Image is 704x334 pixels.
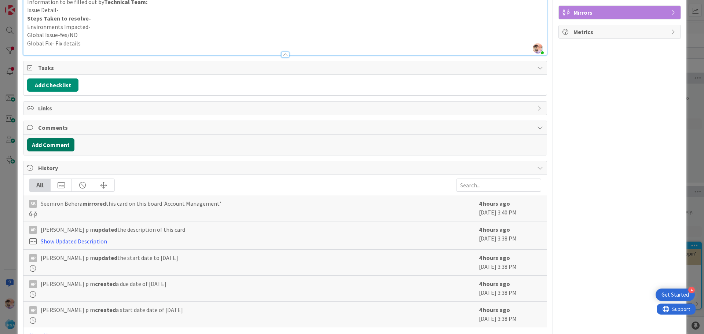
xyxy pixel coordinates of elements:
a: Show Updated Description [41,238,107,245]
div: [DATE] 3:40 PM [479,199,541,217]
div: [DATE] 3:38 PM [479,225,541,246]
b: 4 hours ago [479,280,510,287]
button: Add Comment [27,138,74,151]
p: Issue Detail- [27,6,543,14]
span: History [38,164,533,172]
div: Ap [29,280,37,288]
div: Ap [29,254,37,262]
span: [PERSON_NAME] p m the start date to [DATE] [41,253,178,262]
div: Get Started [661,291,689,298]
b: 4 hours ago [479,306,510,313]
div: SB [29,200,37,208]
div: 4 [688,287,695,293]
strong: Steps Taken to resolve- [27,15,91,22]
div: Open Get Started checklist, remaining modules: 4 [656,289,695,301]
p: Global Issue-Yes/NO [27,31,543,39]
div: All [29,179,51,191]
span: Comments [38,123,533,132]
img: pl4L0N3wBX7tJinSylGEWxEMLUfHaQkZ.png [533,43,543,54]
b: updated [95,254,117,261]
span: Links [38,104,533,113]
span: Tasks [38,63,533,72]
b: updated [95,226,117,233]
div: Ap [29,226,37,234]
span: [PERSON_NAME] p m a start date date of [DATE] [41,305,183,314]
input: Search... [456,179,541,192]
span: [PERSON_NAME] p m a due date of [DATE] [41,279,166,288]
b: created [95,280,116,287]
div: [DATE] 3:38 PM [479,279,541,298]
button: Add Checklist [27,78,78,92]
b: created [95,306,116,313]
p: Global Fix- Fix details [27,39,543,48]
b: 4 hours ago [479,226,510,233]
p: Environments Impacted- [27,23,543,31]
div: Ap [29,306,37,314]
span: Mirrors [573,8,667,17]
div: [DATE] 3:38 PM [479,253,541,272]
b: 4 hours ago [479,200,510,207]
span: Seemron Behera this card on this board 'Account Management' [41,199,221,208]
b: 4 hours ago [479,254,510,261]
span: [PERSON_NAME] p m the description of this card [41,225,185,234]
span: Support [15,1,33,10]
div: [DATE] 3:38 PM [479,305,541,324]
b: mirrored [82,200,106,207]
span: Metrics [573,27,667,36]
